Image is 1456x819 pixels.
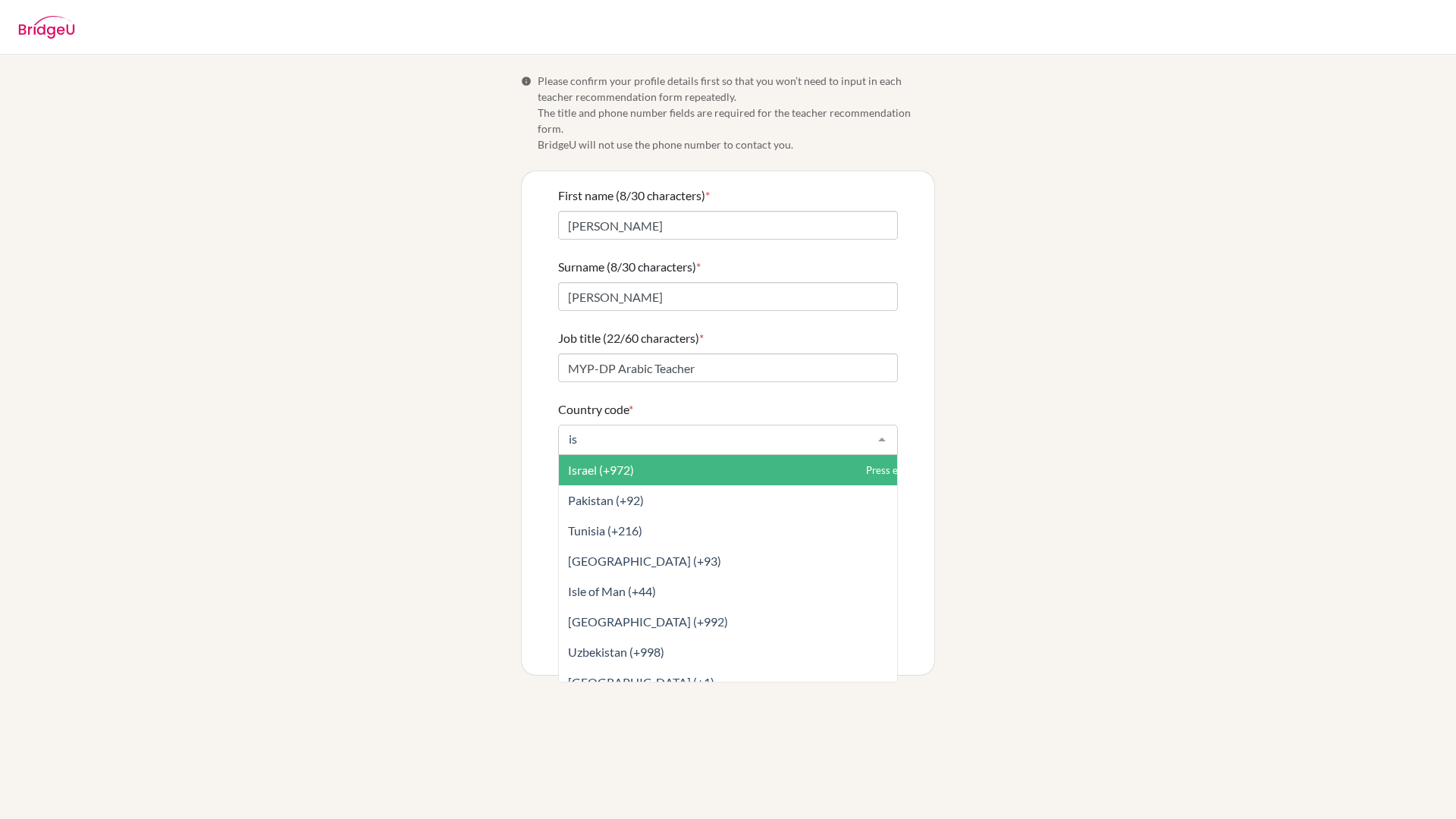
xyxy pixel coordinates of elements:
[568,614,728,629] span: [GEOGRAPHIC_DATA] (+992)
[18,16,75,39] img: BridgeU logo
[568,493,644,507] span: Pakistan (+92)
[558,329,704,347] label: Job title (22/60 characters)
[558,211,898,240] input: Enter your first name
[568,584,656,598] span: Isle of Man (+44)
[568,554,721,568] span: [GEOGRAPHIC_DATA] (+93)
[568,523,642,538] span: Tunisia (+216)
[565,431,867,447] input: Select a code
[558,258,701,276] label: Surname (8/30 characters)
[521,76,532,86] span: Info
[558,353,898,382] input: Enter your job title
[558,187,710,205] label: First name (8/30 characters)
[568,463,634,477] span: Israel (+972)
[568,645,664,659] span: Uzbekistan (+998)
[538,73,935,152] span: Please confirm your profile details first so that you won’t need to input in each teacher recomme...
[568,675,714,689] span: [GEOGRAPHIC_DATA] (+1)
[558,400,633,419] label: Country code
[558,282,898,311] input: Enter your surname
